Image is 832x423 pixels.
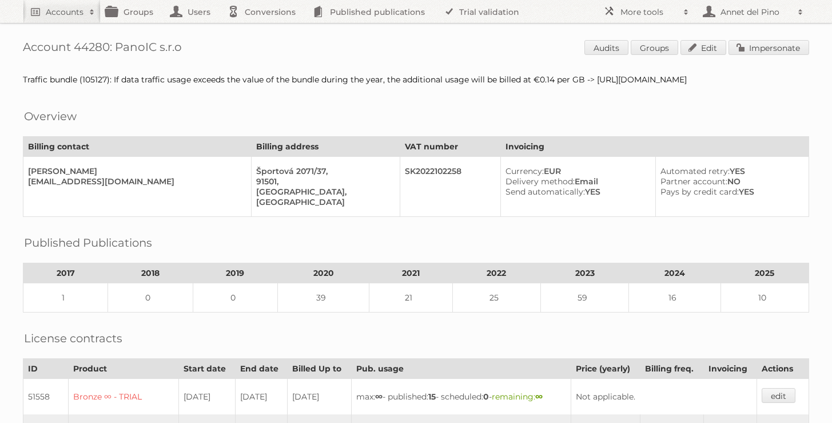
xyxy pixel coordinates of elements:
h2: More tools [620,6,678,18]
td: 25 [452,283,540,313]
th: Billing contact [23,137,252,157]
th: 2017 [23,263,108,283]
a: Edit [680,40,726,55]
th: Start date [178,359,235,379]
span: Send automatically: [505,187,585,197]
td: SK2022102258 [400,157,500,217]
td: 0 [108,283,193,313]
td: 59 [540,283,628,313]
th: 2021 [369,263,452,283]
th: 2024 [629,263,720,283]
a: Audits [584,40,628,55]
div: [PERSON_NAME] [28,166,242,176]
td: [DATE] [178,379,235,415]
div: YES [505,187,646,197]
div: [GEOGRAPHIC_DATA] [256,197,391,207]
td: [DATE] [287,379,351,415]
th: Invoicing [704,359,757,379]
th: VAT number [400,137,500,157]
th: 2019 [193,263,277,283]
th: 2018 [108,263,193,283]
th: End date [235,359,287,379]
div: YES [660,187,799,197]
th: Billed Up to [287,359,351,379]
div: 91501, [256,176,391,187]
div: Traffic bundle (105127): If data traffic usage exceeds the value of the bundle during the year, t... [23,74,809,85]
td: 16 [629,283,720,313]
h2: Published Publications [24,234,152,251]
th: Invoicing [500,137,809,157]
td: 39 [277,283,369,313]
div: NO [660,176,799,187]
h2: Annet del Pino [718,6,792,18]
div: [GEOGRAPHIC_DATA], [256,187,391,197]
h1: Account 44280: PanoIC s.r.o [23,40,809,57]
span: Pays by credit card: [660,187,739,197]
div: EUR [505,166,646,176]
td: Bronze ∞ - TRIAL [69,379,178,415]
th: Billing freq. [640,359,704,379]
span: Automated retry: [660,166,730,176]
th: Billing address [251,137,400,157]
strong: ∞ [375,392,383,402]
td: Not applicable. [571,379,757,415]
td: 51558 [23,379,69,415]
a: edit [762,388,795,403]
th: 2023 [540,263,628,283]
th: 2025 [720,263,809,283]
th: ID [23,359,69,379]
span: remaining: [492,392,543,402]
th: 2020 [277,263,369,283]
div: YES [660,166,799,176]
td: max: - published: - scheduled: - [351,379,571,415]
td: 21 [369,283,452,313]
h2: Accounts [46,6,83,18]
div: Športová 2071/37, [256,166,391,176]
th: Actions [757,359,809,379]
h2: Overview [24,108,77,125]
td: [DATE] [235,379,287,415]
div: Email [505,176,646,187]
td: 0 [193,283,277,313]
th: Price (yearly) [571,359,640,379]
th: Pub. usage [351,359,571,379]
td: 10 [720,283,809,313]
div: [EMAIL_ADDRESS][DOMAIN_NAME] [28,176,242,187]
strong: 15 [428,392,436,402]
td: 1 [23,283,108,313]
a: Impersonate [729,40,809,55]
span: Partner account: [660,176,727,187]
th: Product [69,359,178,379]
span: Delivery method: [505,176,575,187]
a: Groups [631,40,678,55]
h2: License contracts [24,330,122,347]
strong: ∞ [535,392,543,402]
th: 2022 [452,263,540,283]
strong: 0 [483,392,489,402]
span: Currency: [505,166,544,176]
